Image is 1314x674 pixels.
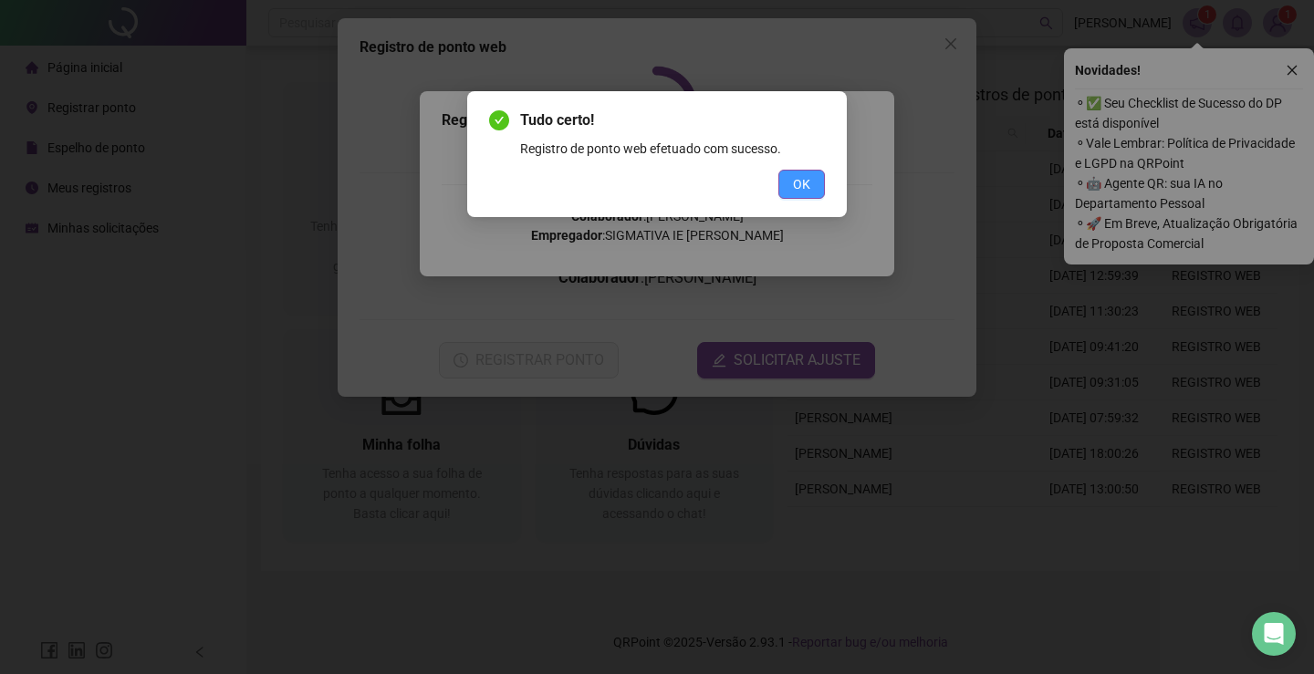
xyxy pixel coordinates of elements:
[778,170,825,199] button: OK
[1252,612,1296,656] div: Open Intercom Messenger
[489,110,509,130] span: check-circle
[520,139,825,159] div: Registro de ponto web efetuado com sucesso.
[793,174,810,194] span: OK
[520,109,825,131] span: Tudo certo!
